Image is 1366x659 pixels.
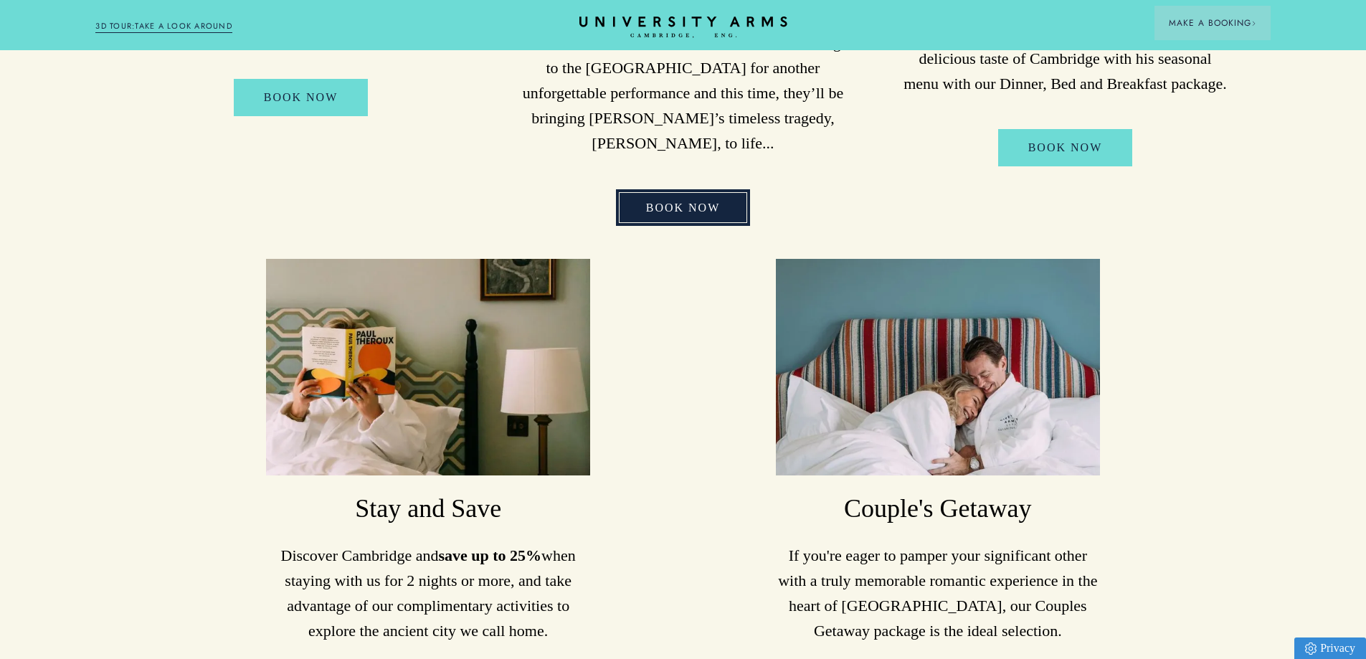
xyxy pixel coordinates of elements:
a: Home [579,16,787,39]
a: Book Now [998,129,1133,166]
a: Book Now [616,189,751,227]
img: Arrow icon [1251,21,1256,26]
strong: save up to 25% [438,546,541,564]
a: Privacy [1294,637,1366,659]
span: Make a Booking [1169,16,1256,29]
p: If you're eager to pamper your significant other with a truly memorable romantic experience in th... [776,543,1100,644]
img: image-f4e1a659d97a2c4848935e7cabdbc8898730da6b-4000x6000-jpg [266,259,590,475]
a: 3D TOUR:TAKE A LOOK AROUND [95,20,232,33]
img: Privacy [1305,643,1317,655]
img: image-3316b7a5befc8609608a717065b4aaa141e00fd1-3889x5833-jpg [776,259,1100,475]
button: Make a BookingArrow icon [1154,6,1271,40]
p: Discover Cambridge and when staying with us for 2 nights or more, and take advantage of our compl... [266,543,590,644]
h3: Stay and Save [266,492,590,526]
h3: Couple's Getaway [776,492,1100,526]
a: Book Now [234,79,369,116]
p: We’re thrilled to announce that CAST is returning to the [GEOGRAPHIC_DATA] for another unforgetta... [521,30,845,156]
